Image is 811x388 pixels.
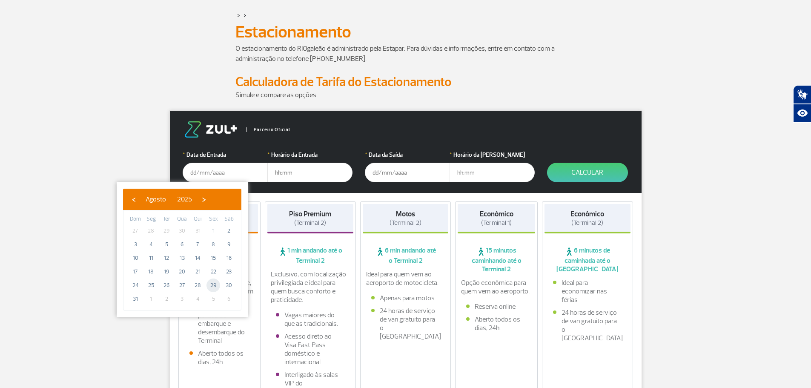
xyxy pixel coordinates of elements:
span: 2 [160,292,173,306]
span: Agosto [146,195,166,204]
button: 2025 [172,193,198,206]
img: logo-zul.png [183,121,239,138]
input: dd/mm/aaaa [183,163,268,182]
strong: Econômico [480,210,513,218]
p: O estacionamento do RIOgaleão é administrado pela Estapar. Para dúvidas e informações, entre em c... [235,43,576,64]
bs-datepicker-navigation-view: ​ ​ ​ [127,194,210,202]
input: dd/mm/aaaa [365,163,450,182]
li: Aberto todos os dias, 24h. [466,315,527,332]
span: 28 [144,224,158,238]
button: Calcular [547,163,628,182]
li: Ideal para economizar nas férias [553,279,622,304]
span: 22 [206,265,220,279]
span: 17 [129,265,142,279]
p: Simule e compare as opções. [235,90,576,100]
span: 12 [160,251,173,265]
strong: Motos [396,210,415,218]
h2: Calculadora de Tarifa do Estacionamento [235,74,576,90]
span: 5 [206,292,220,306]
label: Data da Saída [365,150,450,159]
p: Ideal para quem vem ao aeroporto de motocicleta. [366,270,445,287]
span: 9 [222,238,236,251]
th: weekday [143,215,159,224]
span: 27 [129,224,142,238]
p: Exclusivo, com localização privilegiada e ideal para quem busca conforto e praticidade. [271,270,350,304]
span: 6 minutos de caminhada até o [GEOGRAPHIC_DATA] [544,246,630,273]
span: 14 [191,251,205,265]
span: 2025 [177,195,192,204]
span: 3 [175,292,189,306]
th: weekday [159,215,175,224]
span: (Terminal 2) [571,219,603,227]
span: 29 [160,224,173,238]
button: Abrir tradutor de língua de sinais. [793,85,811,104]
h1: Estacionamento [235,25,576,39]
button: ‹ [127,193,140,206]
span: 13 [175,251,189,265]
span: 27 [175,279,189,292]
span: 6 min andando até o Terminal 2 [363,246,449,265]
label: Data de Entrada [183,150,268,159]
li: Apenas para motos. [371,294,440,302]
li: Reserva online [466,302,527,311]
li: Fácil acesso aos pontos de embarque e desembarque do Terminal [189,302,250,345]
li: 24 horas de serviço de van gratuito para o [GEOGRAPHIC_DATA] [553,308,622,342]
strong: Econômico [570,210,604,218]
span: (Terminal 1) [481,219,512,227]
span: 4 [191,292,205,306]
div: Plugin de acessibilidade da Hand Talk. [793,85,811,123]
span: 16 [222,251,236,265]
input: hh:mm [450,163,535,182]
span: 4 [144,238,158,251]
span: 15 [206,251,220,265]
span: 2 [222,224,236,238]
th: weekday [190,215,206,224]
span: (Terminal 2) [294,219,326,227]
a: > [237,10,240,20]
span: 10 [129,251,142,265]
span: 15 minutos caminhando até o Terminal 2 [458,246,535,273]
span: 3 [129,238,142,251]
button: Agosto [140,193,172,206]
span: 30 [222,279,236,292]
label: Horário da [PERSON_NAME] [450,150,535,159]
span: 1 min andando até o Terminal 2 [267,246,353,265]
span: (Terminal 2) [390,219,421,227]
span: 8 [206,238,220,251]
span: 1 [144,292,158,306]
span: 31 [129,292,142,306]
span: 1 [206,224,220,238]
th: weekday [128,215,143,224]
span: 11 [144,251,158,265]
th: weekday [221,215,237,224]
bs-datepicker-container: calendar [117,182,248,317]
a: > [244,10,246,20]
input: hh:mm [267,163,352,182]
span: 5 [160,238,173,251]
span: 20 [175,265,189,279]
p: Opção econômica para quem vem ao aeroporto. [461,279,532,296]
li: Vagas maiores do que as tradicionais. [276,311,345,328]
label: Horário da Entrada [267,150,352,159]
span: 21 [191,265,205,279]
span: 6 [175,238,189,251]
span: 26 [160,279,173,292]
li: 24 horas de serviço de van gratuito para o [GEOGRAPHIC_DATA] [371,307,440,341]
li: Acesso direto ao Visa Fast Pass doméstico e internacional. [276,332,345,366]
span: 29 [206,279,220,292]
span: 30 [175,224,189,238]
th: weekday [175,215,190,224]
span: 23 [222,265,236,279]
span: 6 [222,292,236,306]
span: 7 [191,238,205,251]
button: › [198,193,210,206]
span: 25 [144,279,158,292]
button: Abrir recursos assistivos. [793,104,811,123]
th: weekday [206,215,221,224]
li: Aberto todos os dias, 24h [189,349,250,366]
span: Parceiro Oficial [246,127,290,132]
span: 19 [160,265,173,279]
span: 24 [129,279,142,292]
